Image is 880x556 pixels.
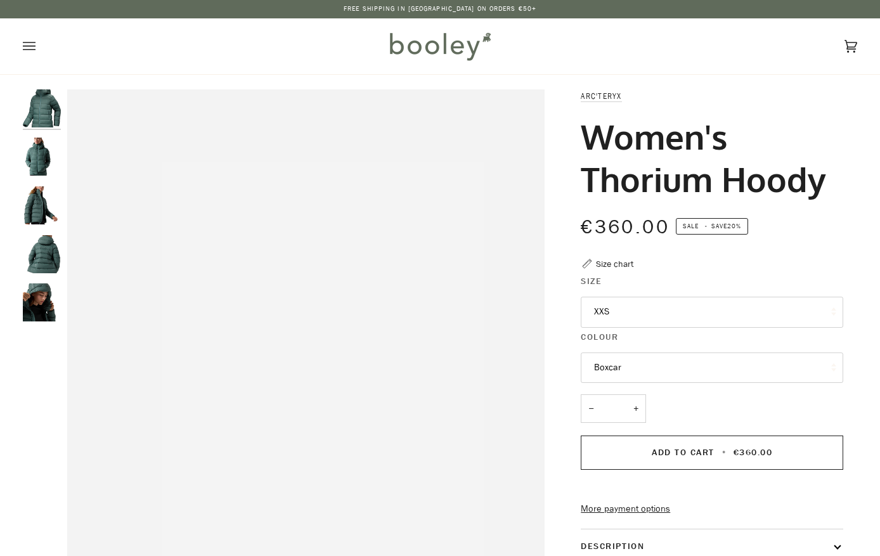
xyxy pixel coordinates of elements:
div: Size chart [596,257,633,271]
img: Arc'teryx Women's Thorium Hoody Boxcar - Booley Galway [23,235,61,273]
span: 20% [727,221,741,231]
a: Arc'teryx [581,91,621,101]
span: Size [581,275,602,288]
em: • [701,221,711,231]
h1: Women's Thorium Hoody [581,115,834,199]
span: €360.00 [734,446,773,458]
span: Add to Cart [652,446,715,458]
span: €360.00 [581,214,670,240]
img: Arc'teryx Women's Thorium Hoody Boxcar - Booley Galway [23,186,61,224]
a: More payment options [581,502,843,516]
img: Booley [384,28,495,65]
p: Free Shipping in [GEOGRAPHIC_DATA] on Orders €50+ [344,4,536,14]
span: Colour [581,330,618,344]
button: Add to Cart • €360.00 [581,436,843,470]
button: Open menu [23,18,61,74]
span: Sale [683,221,699,231]
img: Arc'teryx Women's Thorium Hoody Boxcar - Booley Galway [23,89,61,127]
img: Arc'teryx Women's Thorium Hoody Boxcar - Booley Galway [23,283,61,321]
button: + [626,394,646,423]
button: XXS [581,297,843,328]
button: − [581,394,601,423]
span: • [718,446,730,458]
input: Quantity [581,394,646,423]
button: Boxcar [581,352,843,384]
img: Arc'teryx Women's Thorium Hoody Boxcar - Booley Galway [23,138,61,176]
span: Save [676,218,748,235]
